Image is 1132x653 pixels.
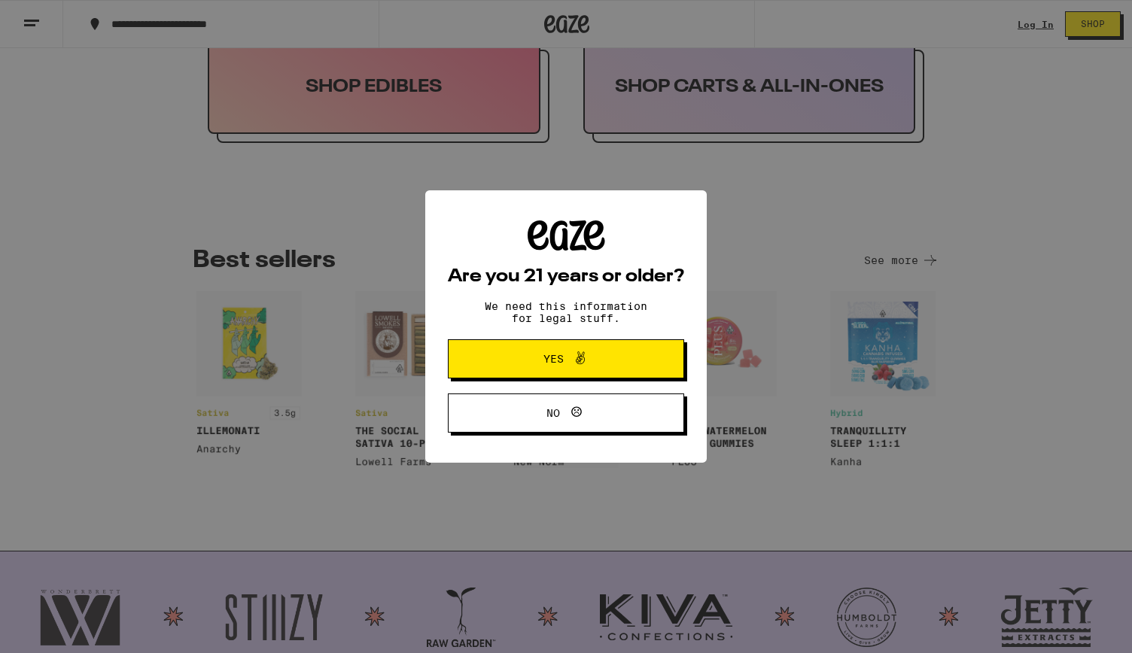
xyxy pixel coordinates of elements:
button: No [448,393,684,433]
button: Yes [448,339,684,378]
span: Hi. Need any help? [9,11,108,23]
span: Yes [543,354,564,364]
h2: Are you 21 years or older? [448,268,684,286]
p: We need this information for legal stuff. [472,300,660,324]
span: No [546,408,560,418]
